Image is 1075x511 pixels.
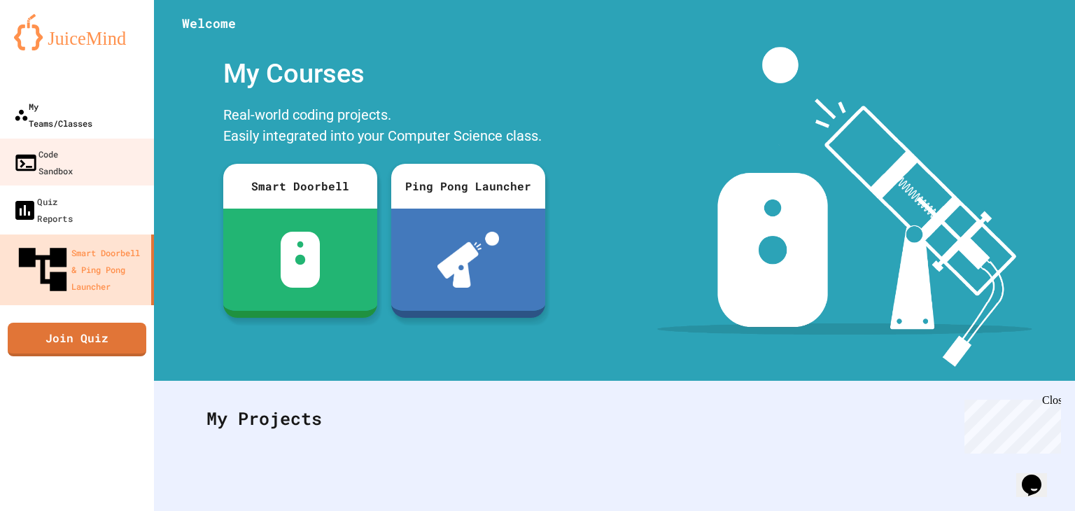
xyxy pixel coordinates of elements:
div: Smart Doorbell & Ping Pong Launcher [14,241,146,298]
img: logo-orange.svg [14,14,140,50]
img: sdb-white.svg [281,232,321,288]
a: Join Quiz [8,323,146,356]
div: Quiz Reports [12,192,72,227]
iframe: chat widget [1016,455,1061,497]
div: Real-world coding projects. Easily integrated into your Computer Science class. [216,101,552,153]
div: Chat with us now!Close [6,6,97,89]
div: Code Sandbox [13,146,73,179]
div: My Courses [216,47,552,101]
img: ppl-with-ball.png [437,232,500,288]
div: My Teams/Classes [14,98,92,132]
div: My Projects [192,391,1037,446]
div: Smart Doorbell [223,164,377,209]
img: banner-image-my-projects.png [657,47,1032,367]
div: Ping Pong Launcher [391,164,545,209]
iframe: chat widget [959,394,1061,454]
